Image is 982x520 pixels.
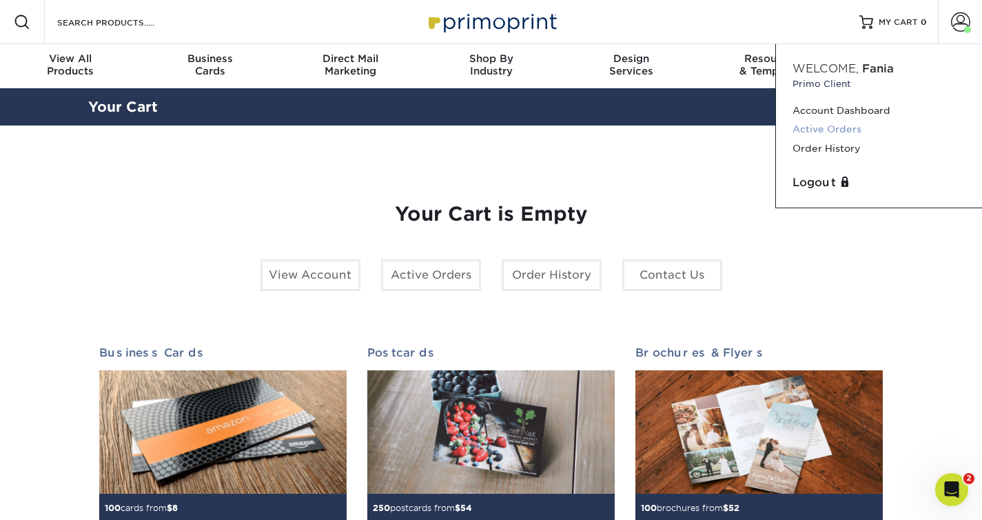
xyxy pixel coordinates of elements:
h1: Your Cart is Empty [99,203,883,226]
iframe: Intercom live chat [935,473,968,506]
img: Brochures & Flyers [635,370,883,494]
a: Contact Us [622,259,722,291]
small: brochures from [641,503,739,513]
span: 52 [728,503,739,513]
span: 100 [641,503,657,513]
img: Business Cards [99,370,347,494]
img: Primoprint [422,7,560,37]
span: Fania [862,62,894,75]
h2: Postcards [367,346,615,359]
div: & Templates [702,52,842,77]
div: Services [561,52,702,77]
div: Marketing [280,52,421,77]
span: Welcome, [792,62,859,75]
a: View Account [260,259,360,291]
a: BusinessCards [141,44,281,88]
span: Direct Mail [280,52,421,65]
a: Resources& Templates [702,44,842,88]
a: Order History [792,139,965,158]
img: Postcards [367,370,615,494]
span: Design [561,52,702,65]
a: Active Orders [381,259,481,291]
a: Shop ByIndustry [421,44,562,88]
span: Business [141,52,281,65]
a: DesignServices [561,44,702,88]
span: Resources [702,52,842,65]
span: 2 [963,473,974,484]
span: 0 [921,17,927,27]
span: $ [455,503,460,513]
a: Direct MailMarketing [280,44,421,88]
a: Active Orders [792,120,965,139]
div: Cards [141,52,281,77]
span: 54 [460,503,472,513]
span: MY CART [879,17,918,28]
span: Shop By [421,52,562,65]
h2: Brochures & Flyers [635,346,883,359]
a: Logout [792,174,965,191]
a: Account Dashboard [792,101,965,120]
small: Primo Client [792,77,965,90]
div: Industry [421,52,562,77]
input: SEARCH PRODUCTS..... [56,14,190,30]
h2: Business Cards [99,346,347,359]
span: $ [723,503,728,513]
a: Your Cart [88,99,158,115]
a: Order History [502,259,602,291]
